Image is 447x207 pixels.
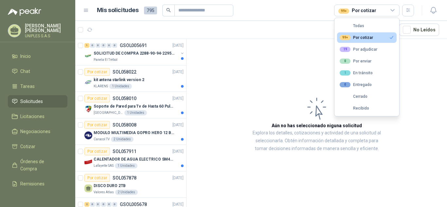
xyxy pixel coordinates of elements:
[8,50,67,62] a: Inicio
[107,43,112,48] div: 0
[340,24,364,28] div: Todas
[337,103,397,113] button: Recibido
[84,105,92,113] img: Company Logo
[8,155,67,175] a: Órdenes de Compra
[25,34,67,38] p: UNIPLES S.A.S
[94,156,175,163] p: CALENTADOR DE AGUA ELECTRICO SM400 5-9LITROS
[337,44,397,55] button: 19Por adjudicar
[340,59,350,64] div: 0
[20,180,45,187] span: Remisiones
[20,113,45,120] span: Licitaciones
[75,118,186,145] a: Por cotizarSOL058008[DATE] Company LogoMODULO MULTIMEDIA GOPRO HERO 12 BLACKCaracol TV2 Unidades
[75,65,186,92] a: Por cotizarSOL058022[DATE] Company Logokit antena starlink version 2KLARENS1 Unidades
[96,202,100,207] div: 0
[115,190,138,195] div: 2 Unidades
[96,43,100,48] div: 0
[94,163,114,168] p: Lafayette SAS
[94,50,175,57] p: SOLICITUD DE COMPRA 2288-90-94-2295-96-2301-02-04
[337,21,397,31] button: Todas
[90,202,95,207] div: 0
[337,32,397,43] button: 99+Por cotizar
[399,24,439,36] button: No Leídos
[90,43,95,48] div: 0
[272,122,362,129] h3: Aún no has seleccionado niguna solicitud
[20,83,35,90] span: Tareas
[113,149,136,154] p: SOL057911
[75,171,186,198] a: Por cotizarSOL057878[DATE] DISCO DURO 2TBValores Atlas2 Unidades
[101,43,106,48] div: 0
[75,92,186,118] a: Por cotizarSOL058010[DATE] Company LogoSoporte de Pared para Tv de Hasta 60 Pulgadas con Brazo Ar...
[94,110,123,115] p: [GEOGRAPHIC_DATA]
[94,183,126,189] p: DISCO DURO 2TB
[340,106,369,111] div: Recibido
[337,68,397,78] button: 1En tránsito
[340,59,371,64] div: Por enviar
[340,35,350,40] div: 99+
[8,125,67,138] a: Negociaciones
[8,140,67,153] a: Cotizar
[111,137,134,142] div: 2 Unidades
[109,84,132,89] div: 1 Unidades
[115,163,137,168] div: 1 Unidades
[84,95,110,102] div: Por cotizar
[20,98,43,105] span: Solicitudes
[340,47,377,52] div: Por adjudicar
[107,202,112,207] div: 0
[101,202,106,207] div: 0
[120,43,147,48] p: GSOL005691
[166,8,171,12] span: search
[94,84,108,89] p: KLARENS
[340,70,350,76] div: 1
[20,158,61,172] span: Órdenes de Compra
[20,53,31,60] span: Inicio
[84,42,185,62] a: 1 0 0 0 0 0 GSOL005691[DATE] Company LogoSOLICITUD DE COMPRA 2288-90-94-2295-96-2301-02-04Panela ...
[94,103,175,110] p: Soporte de Pared para Tv de Hasta 60 Pulgadas con Brazo Articulado
[84,158,92,166] img: Company Logo
[252,129,382,153] p: Explora los detalles, cotizaciones y actividad de una solicitud al seleccionarla. Obtén informaci...
[20,143,35,150] span: Cotizar
[340,82,350,87] div: 0
[172,148,184,155] p: [DATE]
[172,95,184,102] p: [DATE]
[84,52,92,60] img: Company Logo
[8,8,41,16] img: Logo peakr
[94,77,144,83] p: kit antena starlink version 2
[84,202,89,207] div: 2
[84,131,92,139] img: Company Logo
[172,69,184,75] p: [DATE]
[340,47,350,52] div: 19
[75,145,186,171] a: Por cotizarSOL057911[DATE] Company LogoCALENTADOR DE AGUA ELECTRICO SM400 5-9LITROSLafayette SAS1...
[340,82,372,87] div: Entregado
[94,57,117,62] p: Panela El Trébol
[8,178,67,190] a: Remisiones
[112,202,117,207] div: 0
[340,94,367,99] div: Cerrado
[340,70,373,76] div: En tránsito
[338,9,349,14] div: 99+
[84,68,110,76] div: Por cotizar
[338,7,376,14] div: Por cotizar
[340,35,373,40] div: Por cotizar
[8,80,67,93] a: Tareas
[84,43,89,48] div: 1
[113,123,136,127] p: SOL058008
[94,190,114,195] p: Valores Atlas
[172,122,184,128] p: [DATE]
[112,43,117,48] div: 0
[337,79,397,90] button: 0Entregado
[25,24,67,33] p: [PERSON_NAME] [PERSON_NAME]
[144,7,157,14] span: 795
[172,43,184,49] p: [DATE]
[20,68,30,75] span: Chat
[94,130,175,136] p: MODULO MULTIMEDIA GOPRO HERO 12 BLACK
[113,96,136,101] p: SOL058010
[94,137,110,142] p: Caracol TV
[20,128,50,135] span: Negociaciones
[337,56,397,66] button: 0Por enviar
[113,176,136,180] p: SOL057878
[113,70,136,74] p: SOL058022
[124,110,147,115] div: 1 Unidades
[84,174,110,182] div: Por cotizar
[8,110,67,123] a: Licitaciones
[337,91,397,102] button: Cerrado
